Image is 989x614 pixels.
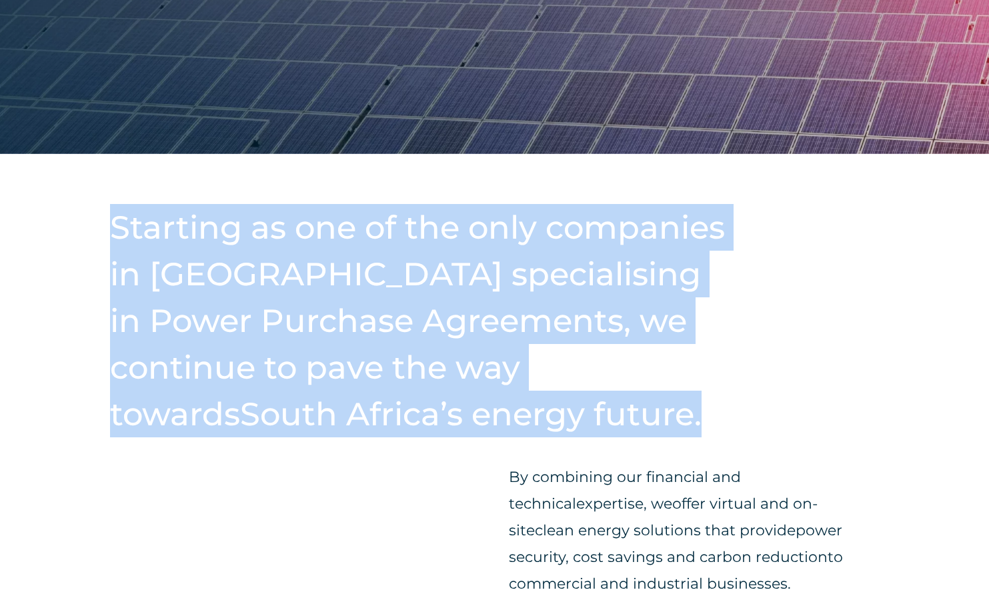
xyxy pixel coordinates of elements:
[240,395,702,433] span: South Africa’s energy future.
[644,495,647,513] span: ,
[110,204,738,437] h2: Starting as one of the only companies in [GEOGRAPHIC_DATA] specialising in Power Purchase Agreeme...
[509,495,818,539] span: offer virtual and on-site
[509,548,843,593] span: to commercial and industrial businesses.
[634,521,796,539] span: solutions that provide
[576,495,644,513] span: expertise
[651,495,672,513] span: we
[509,468,741,513] span: By combining our financial and technical
[535,521,630,539] span: clean energy
[509,521,842,566] span: power security, cost savings and carbon reduction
